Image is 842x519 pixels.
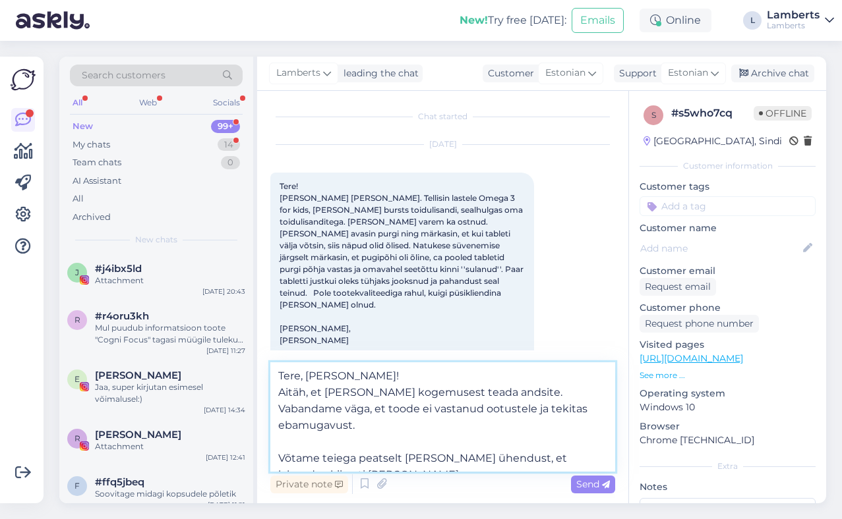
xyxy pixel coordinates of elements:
div: L [743,11,762,30]
span: Lamberts [276,66,320,80]
input: Add name [640,241,800,256]
div: Customer [483,67,534,80]
span: New chats [135,234,177,246]
div: Archive chat [731,65,814,82]
div: Lamberts [767,10,820,20]
div: Mul puudub informatsioon toote "Cogni Focus" tagasi müügile tuleku kohta. [PERSON_NAME] sellest [... [95,322,245,346]
div: Attachment [95,275,245,287]
span: #r4oru3kh [95,310,149,322]
p: Windows 10 [640,400,816,414]
button: Emails [572,8,624,33]
div: 99+ [211,120,240,133]
div: Soovitage midagi kopsudele põletik [95,488,245,500]
span: #j4ibx5ld [95,263,142,275]
p: Customer name [640,221,816,235]
p: See more ... [640,369,816,381]
div: [DATE] 11:27 [206,346,245,356]
img: Askly Logo [11,67,36,92]
p: Browser [640,420,816,433]
p: Chrome [TECHNICAL_ID] [640,433,816,447]
div: Chat started [270,111,615,123]
span: Search customers [82,68,165,82]
div: [DATE] 20:43 [202,287,245,296]
div: All [73,192,84,205]
div: [DATE] 12:41 [206,452,245,462]
p: Visited pages [640,338,816,352]
span: Tere! [PERSON_NAME] [PERSON_NAME]. Tellisin lastele Omega 3 for kids, [PERSON_NAME] bursts toidul... [280,181,526,345]
p: Operating system [640,387,816,400]
span: s [651,110,656,120]
span: R [75,433,80,443]
b: New! [460,14,488,26]
div: [GEOGRAPHIC_DATA], Sindi [644,134,782,148]
div: Team chats [73,156,121,169]
div: Request email [640,278,716,296]
span: r [75,315,80,325]
div: Customer information [640,160,816,172]
div: All [70,94,85,111]
div: Jaa, super kirjutan esimesel võimalusel:) [95,381,245,405]
div: [DATE] [270,138,615,150]
div: Lamberts [767,20,820,31]
input: Add a tag [640,196,816,216]
div: Archived [73,211,111,224]
a: LambertsLamberts [767,10,834,31]
div: My chats [73,138,110,151]
div: leading the chat [338,67,419,80]
span: f [75,481,80,491]
span: Send [576,478,610,490]
span: j [75,267,79,277]
div: Attachment [95,441,245,452]
span: EMMA TAMMEMÄGI [95,369,181,381]
p: Customer email [640,264,816,278]
div: 0 [221,156,240,169]
div: Private note [270,476,348,493]
span: E [75,374,80,384]
div: Request phone number [640,315,759,333]
div: Socials [210,94,243,111]
a: [URL][DOMAIN_NAME] [640,352,743,364]
div: Try free [DATE]: [460,13,566,28]
p: Customer tags [640,180,816,194]
p: Notes [640,480,816,494]
div: Online [640,9,711,32]
div: Web [136,94,160,111]
div: # s5who7cq [671,105,754,121]
div: Support [614,67,657,80]
div: [DATE] 14:34 [204,405,245,415]
textarea: Tere, [PERSON_NAME]! Aitäh, et [PERSON_NAME] kogemusest teada andsite. Vabandame väga, et toode e... [270,362,615,472]
span: Offline [754,106,812,121]
p: Customer phone [640,301,816,315]
span: Estonian [668,66,708,80]
span: Estonian [545,66,586,80]
span: #ffq5jbeq [95,476,144,488]
span: Regina Oja [95,429,181,441]
div: [DATE] 11:21 [208,500,245,510]
div: Extra [640,460,816,472]
div: New [73,120,93,133]
div: 14 [218,138,240,151]
div: AI Assistant [73,175,121,188]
